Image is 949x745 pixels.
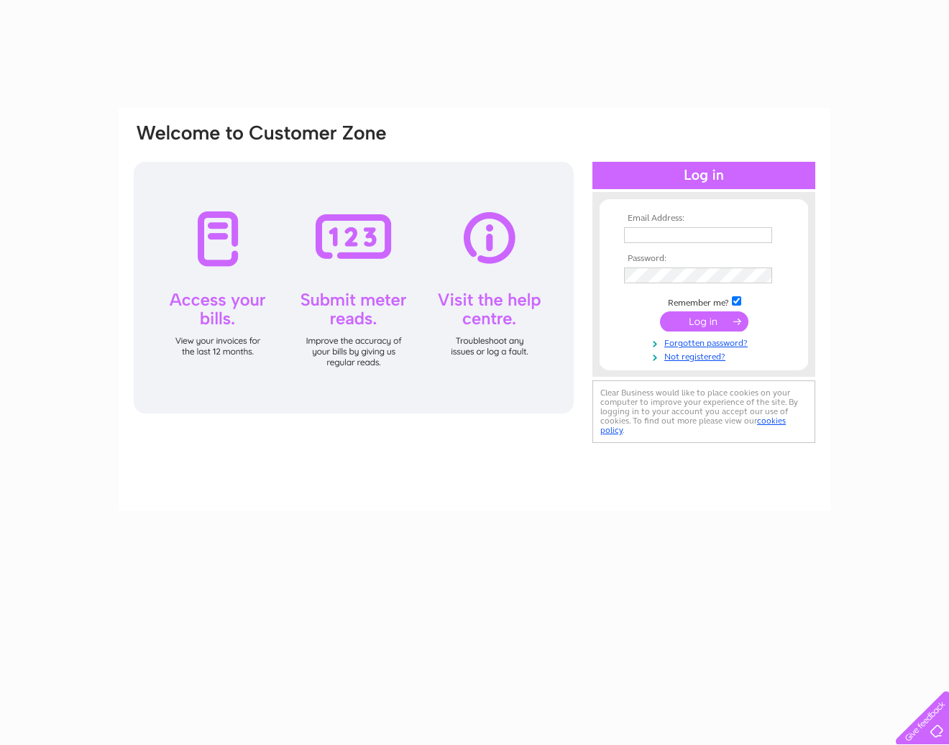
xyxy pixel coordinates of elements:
a: cookies policy [600,416,786,435]
div: Clear Business would like to place cookies on your computer to improve your experience of the sit... [592,380,815,443]
input: Submit [660,311,748,332]
td: Remember me? [620,294,787,308]
a: Forgotten password? [624,335,787,349]
a: Not registered? [624,349,787,362]
th: Email Address: [620,214,787,224]
th: Password: [620,254,787,264]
